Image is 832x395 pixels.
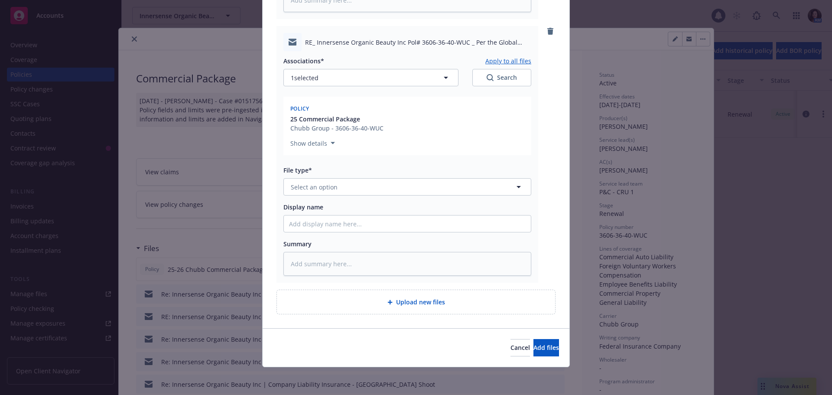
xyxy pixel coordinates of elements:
[533,343,559,352] span: Add files
[276,290,556,314] div: Upload new files
[396,297,445,307] span: Upload new files
[510,339,530,356] button: Cancel
[510,343,530,352] span: Cancel
[533,339,559,356] button: Add files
